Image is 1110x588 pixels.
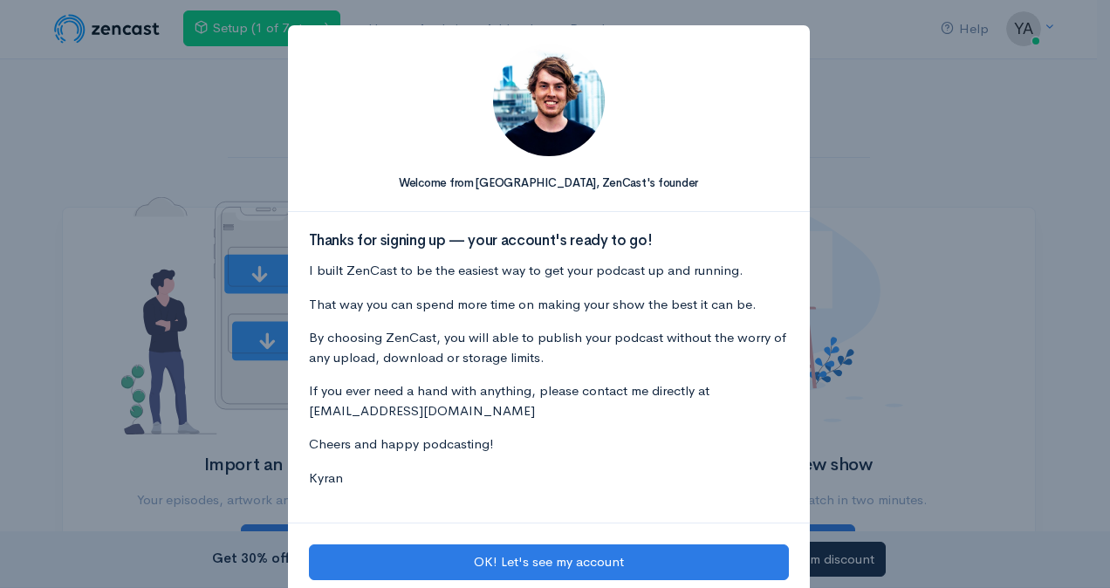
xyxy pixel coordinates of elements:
p: By choosing ZenCast, you will able to publish your podcast without the worry of any upload, downl... [309,328,789,367]
p: I built ZenCast to be the easiest way to get your podcast up and running. [309,261,789,281]
h3: Thanks for signing up — your account's ready to go! [309,233,789,250]
p: If you ever need a hand with anything, please contact me directly at [EMAIL_ADDRESS][DOMAIN_NAME] [309,381,789,420]
button: OK! Let's see my account [309,544,789,580]
p: Cheers and happy podcasting! [309,434,789,455]
p: Kyran [309,468,789,489]
h5: Welcome from [GEOGRAPHIC_DATA], ZenCast's founder [309,177,789,189]
p: That way you can spend more time on making your show the best it can be. [309,295,789,315]
iframe: gist-messenger-bubble-iframe [1051,529,1093,571]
